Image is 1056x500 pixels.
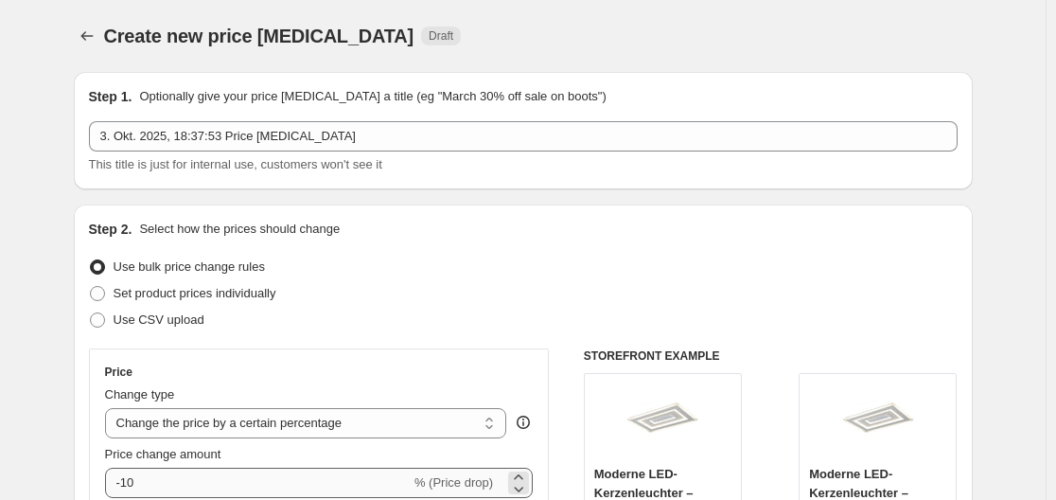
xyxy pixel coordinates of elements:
input: 30% off holiday sale [89,121,958,152]
span: Create new price [MEDICAL_DATA] [104,26,414,46]
span: Price change amount [105,447,221,461]
span: Use CSV upload [114,312,204,327]
input: -15 [105,468,411,498]
h3: Price [105,365,132,380]
img: 315EJNUD7bL_80x.jpg [840,384,916,459]
h2: Step 1. [89,87,132,106]
button: Price change jobs [74,23,100,49]
p: Select how the prices should change [139,220,340,239]
span: Change type [105,387,175,402]
span: % (Price drop) [414,475,493,490]
h6: STOREFRONT EXAMPLE [584,348,958,364]
h2: Step 2. [89,220,132,239]
span: Draft [429,28,453,44]
span: This title is just for internal use, customers won't see it [89,157,382,171]
span: Set product prices individually [114,286,276,300]
span: Use bulk price change rules [114,259,265,274]
p: Optionally give your price [MEDICAL_DATA] a title (eg "March 30% off sale on boots") [139,87,606,106]
img: 315EJNUD7bL_80x.jpg [625,384,700,459]
div: help [514,413,533,432]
